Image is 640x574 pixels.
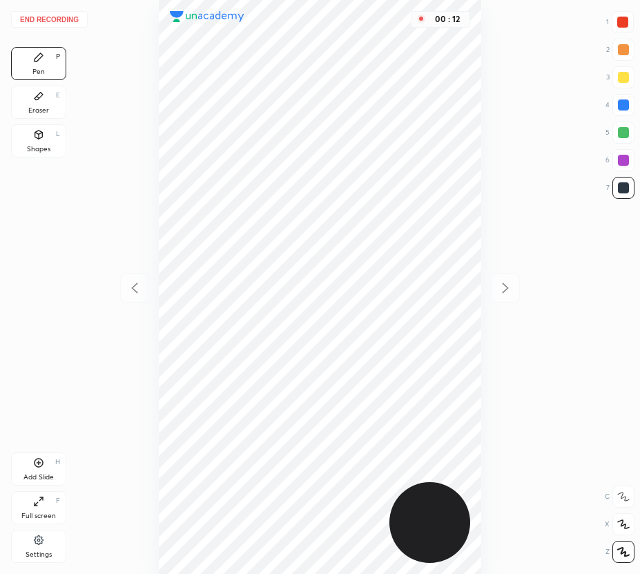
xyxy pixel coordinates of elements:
[27,146,50,153] div: Shapes
[606,11,634,33] div: 1
[21,513,56,519] div: Full screen
[26,551,52,558] div: Settings
[32,68,45,75] div: Pen
[606,39,634,61] div: 2
[56,497,60,504] div: F
[170,11,244,22] img: logo.38c385cc.svg
[55,459,60,466] div: H
[605,513,634,535] div: X
[431,15,464,24] div: 00 : 12
[56,92,60,99] div: E
[28,107,49,114] div: Eraser
[11,11,88,28] button: End recording
[605,149,634,171] div: 6
[23,474,54,481] div: Add Slide
[56,131,60,137] div: L
[606,66,634,88] div: 3
[606,177,634,199] div: 7
[605,94,634,116] div: 4
[605,541,634,563] div: Z
[56,53,60,60] div: P
[605,486,634,508] div: C
[605,122,634,144] div: 5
